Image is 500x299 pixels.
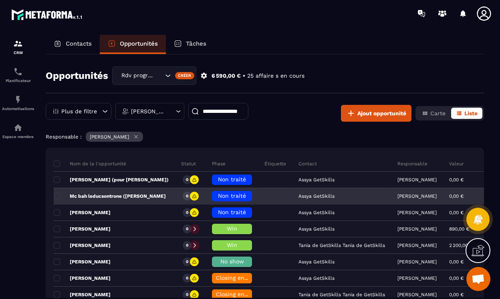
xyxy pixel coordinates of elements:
span: Carte [430,110,446,116]
span: Ajout opportunité [357,109,406,117]
p: 0 [186,243,188,248]
a: formationformationCRM [2,33,34,61]
p: [PERSON_NAME] [397,226,437,232]
p: Contacts [66,40,92,47]
span: Liste [464,110,478,116]
p: [PERSON_NAME] [90,134,129,140]
p: [PERSON_NAME] [54,259,111,265]
p: Valeur [449,161,464,167]
p: [PERSON_NAME] [397,177,437,183]
p: Phase [212,161,226,167]
p: [PERSON_NAME] [397,292,437,297]
p: 0 [186,177,188,183]
p: 25 affaire s en cours [247,72,304,80]
p: 0,00 € [449,210,464,215]
button: Carte [417,108,450,119]
p: 0 [186,210,188,215]
span: Non traité [218,209,246,215]
p: 0,00 € [449,193,464,199]
p: 0 [186,292,188,297]
a: Contacts [46,35,100,54]
img: scheduler [13,67,23,76]
p: 0,00 € [449,259,464,265]
h2: Opportunités [46,68,108,84]
p: 6 590,00 € [212,72,241,80]
button: Liste [451,108,482,119]
a: Tâches [166,35,214,54]
p: Nom de la l'opportunité [54,161,126,167]
p: [PERSON_NAME] [397,193,437,199]
p: Responsable [397,161,427,167]
p: Tâches [186,40,206,47]
a: automationsautomationsAutomatisations [2,89,34,117]
span: Non traité [218,176,246,183]
p: [PERSON_NAME] [131,108,167,114]
p: [PERSON_NAME] [54,291,111,298]
p: [PERSON_NAME] [54,209,111,216]
p: [PERSON_NAME] [54,275,111,281]
p: Automatisations [2,106,34,111]
p: 2 200,00 € [449,243,473,248]
p: Étiquette [264,161,286,167]
p: 0,00 € [449,275,464,281]
a: automationsautomationsEspace membre [2,117,34,145]
div: Search for option [112,66,196,85]
input: Search for option [155,71,163,80]
p: [PERSON_NAME] [397,259,437,265]
span: No show [220,258,244,265]
span: Win [227,225,237,232]
p: Statut [181,161,196,167]
span: Non traité [218,193,246,199]
span: Win [227,242,237,248]
a: Opportunités [100,35,166,54]
p: [PERSON_NAME] [397,210,437,215]
p: [PERSON_NAME] [397,243,437,248]
p: Contact [298,161,317,167]
p: 0 [186,193,188,199]
p: 0 [186,259,188,265]
p: • [243,72,245,80]
p: Opportunités [120,40,158,47]
img: formation [13,39,23,48]
span: Closing en cours [216,275,262,281]
p: Responsable : [46,134,82,140]
p: [PERSON_NAME] [54,226,111,232]
p: [PERSON_NAME] [397,275,437,281]
p: CRM [2,50,34,55]
span: Rdv programmé [119,71,155,80]
a: Ouvrir le chat [466,267,490,291]
p: Mc bah leducsontrone ([PERSON_NAME] [54,193,166,199]
p: [PERSON_NAME] [54,242,111,249]
p: [PERSON_NAME] (pour [PERSON_NAME]) [54,177,169,183]
button: Ajout opportunité [341,105,411,122]
p: 890,00 € [449,226,469,232]
img: automations [13,123,23,132]
p: 0 [186,275,188,281]
span: Closing en cours [216,291,262,297]
p: 0,00 € [449,177,464,183]
img: automations [13,95,23,104]
p: Plus de filtre [61,108,97,114]
img: logo [11,7,83,22]
p: Espace membre [2,134,34,139]
p: 0,00 € [449,292,464,297]
p: Planificateur [2,78,34,83]
p: 0 [186,226,188,232]
a: schedulerschedulerPlanificateur [2,61,34,89]
div: Créer [175,72,195,79]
